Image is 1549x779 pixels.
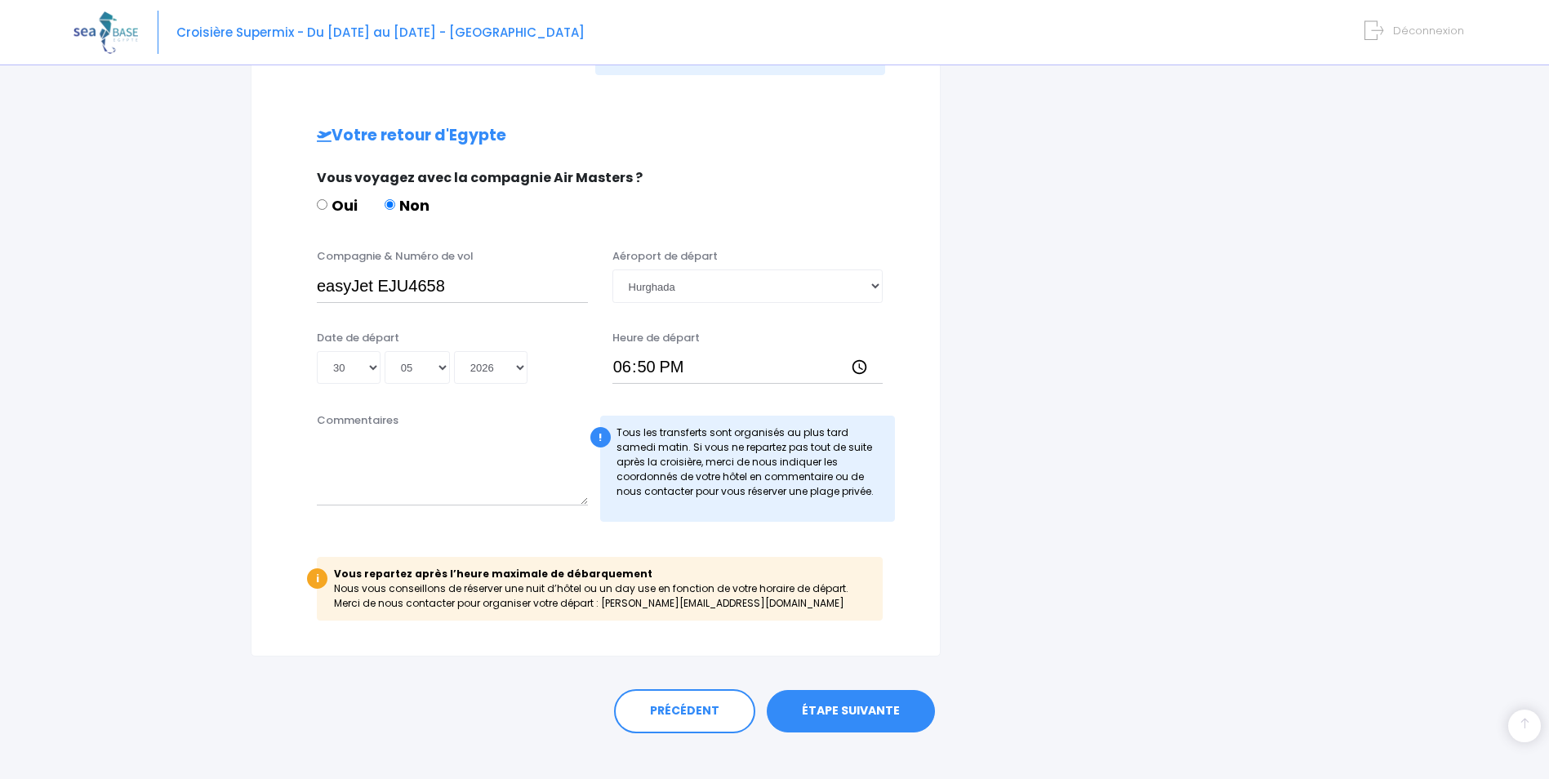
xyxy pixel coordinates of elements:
input: Non [385,199,395,210]
span: Vous voyagez avec la compagnie Air Masters ? [317,168,643,187]
label: Aéroport de départ [612,248,718,265]
div: Nous vous conseillons de réserver une nuit d’hôtel ou un day use en fonction de votre horaire de ... [317,557,883,621]
div: Tous les transferts sont organisés au plus tard samedi matin. Si vous ne repartez pas tout de sui... [600,416,896,522]
input: Oui [317,199,327,210]
label: Compagnie & Numéro de vol [317,248,474,265]
a: ÉTAPE SUIVANTE [767,690,935,732]
b: Vous repartez après l’heure maximale de débarquement [334,567,652,581]
a: PRÉCÉDENT [614,689,755,733]
label: Oui [317,194,358,216]
h2: Votre retour d'Egypte [284,127,907,145]
div: i [307,568,327,589]
div: ! [590,427,611,447]
span: Croisière Supermix - Du [DATE] au [DATE] - [GEOGRAPHIC_DATA] [176,24,585,41]
label: Commentaires [317,412,398,429]
span: Déconnexion [1393,23,1464,38]
label: Heure de départ [612,330,700,346]
label: Non [385,194,430,216]
label: Date de départ [317,330,399,346]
